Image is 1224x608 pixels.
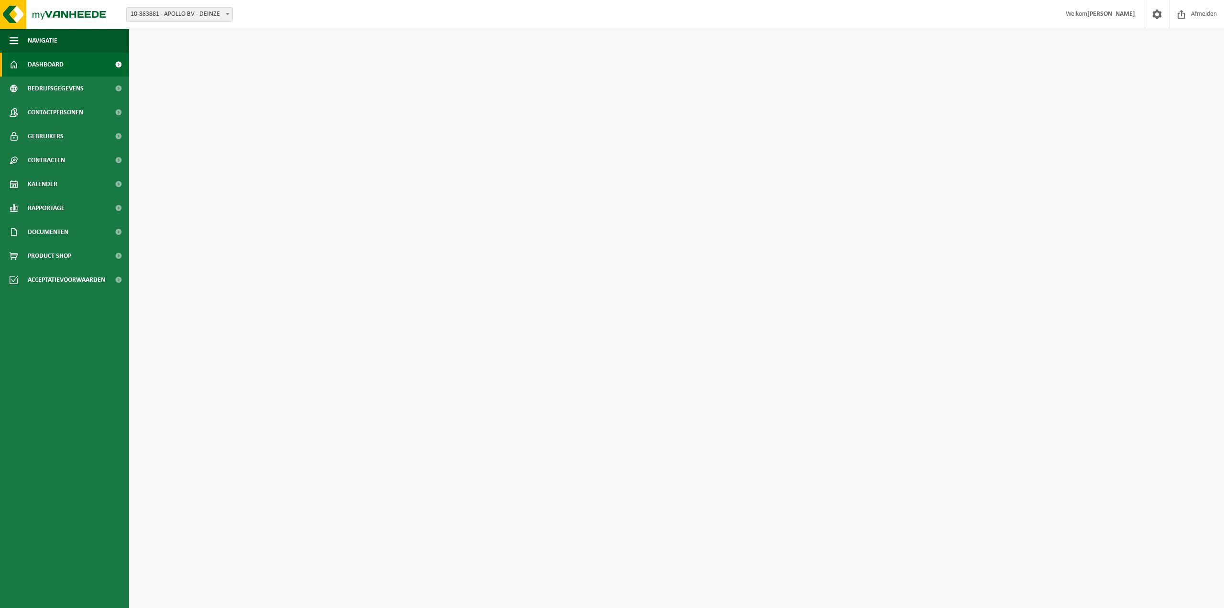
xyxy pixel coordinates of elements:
[28,29,57,53] span: Navigatie
[126,7,233,22] span: 10-883881 - APOLLO BV - DEINZE
[28,220,68,244] span: Documenten
[28,196,65,220] span: Rapportage
[28,77,84,100] span: Bedrijfsgegevens
[28,172,57,196] span: Kalender
[127,8,232,21] span: 10-883881 - APOLLO BV - DEINZE
[1087,11,1135,18] strong: [PERSON_NAME]
[28,100,83,124] span: Contactpersonen
[28,124,64,148] span: Gebruikers
[28,244,71,268] span: Product Shop
[28,53,64,77] span: Dashboard
[28,148,65,172] span: Contracten
[28,268,105,292] span: Acceptatievoorwaarden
